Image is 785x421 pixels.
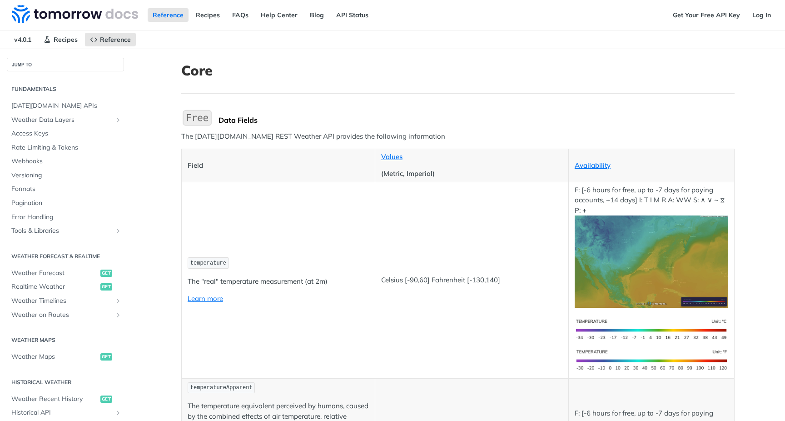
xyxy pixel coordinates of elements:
[7,266,124,280] a: Weather Forecastget
[7,196,124,210] a: Pagination
[11,101,122,110] span: [DATE][DOMAIN_NAME] APIs
[7,252,124,261] h2: Weather Forecast & realtime
[7,99,124,113] a: [DATE][DOMAIN_NAME] APIs
[11,395,98,404] span: Weather Recent History
[7,224,124,238] a: Tools & LibrariesShow subpages for Tools & Libraries
[7,280,124,294] a: Realtime Weatherget
[188,276,369,287] p: The "real" temperature measurement (at 2m)
[11,185,122,194] span: Formats
[100,283,112,291] span: get
[7,113,124,127] a: Weather Data LayersShow subpages for Weather Data Layers
[575,161,611,170] a: Availability
[11,282,98,291] span: Realtime Weather
[114,311,122,319] button: Show subpages for Weather on Routes
[11,311,112,320] span: Weather on Routes
[11,171,122,180] span: Versioning
[12,5,138,23] img: Tomorrow.io Weather API Docs
[575,355,728,364] span: Expand image
[7,336,124,344] h2: Weather Maps
[11,129,122,138] span: Access Keys
[7,210,124,224] a: Error Handling
[7,350,124,364] a: Weather Mapsget
[114,116,122,124] button: Show subpages for Weather Data Layers
[11,143,122,152] span: Rate Limiting & Tokens
[9,33,36,46] span: v4.0.1
[114,227,122,235] button: Show subpages for Tools & Libraries
[7,85,124,93] h2: Fundamentals
[191,8,225,22] a: Recipes
[188,160,369,171] p: Field
[7,392,124,406] a: Weather Recent Historyget
[100,353,112,361] span: get
[114,409,122,416] button: Show subpages for Historical API
[256,8,303,22] a: Help Center
[7,155,124,168] a: Webhooks
[188,294,223,303] a: Learn more
[331,8,373,22] a: API Status
[11,115,112,125] span: Weather Data Layers
[54,35,78,44] span: Recipes
[381,152,402,161] a: Values
[219,115,735,125] div: Data Fields
[7,308,124,322] a: Weather on RoutesShow subpages for Weather on Routes
[7,127,124,140] a: Access Keys
[575,257,728,266] span: Expand image
[148,8,189,22] a: Reference
[668,8,745,22] a: Get Your Free API Key
[39,33,83,46] a: Recipes
[747,8,776,22] a: Log In
[575,185,728,308] p: F: [-6 hours for free, up to -7 days for paying accounts, +14 days] I: T I M R A: WW S: ∧ ∨ ~ ⧖ P: +
[7,141,124,155] a: Rate Limiting & Tokens
[7,378,124,386] h2: Historical Weather
[100,35,131,44] span: Reference
[181,131,735,142] p: The [DATE][DOMAIN_NAME] REST Weather API provides the following information
[100,270,112,277] span: get
[188,257,229,269] code: temperature
[7,58,124,71] button: JUMP TO
[114,297,122,305] button: Show subpages for Weather Timelines
[11,199,122,208] span: Pagination
[11,269,98,278] span: Weather Forecast
[575,325,728,333] span: Expand image
[11,226,112,236] span: Tools & Libraries
[7,294,124,308] a: Weather TimelinesShow subpages for Weather Timelines
[305,8,329,22] a: Blog
[181,62,735,79] h1: Core
[11,157,122,166] span: Webhooks
[11,296,112,306] span: Weather Timelines
[11,213,122,222] span: Error Handling
[7,169,124,182] a: Versioning
[7,182,124,196] a: Formats
[11,408,112,417] span: Historical API
[11,352,98,361] span: Weather Maps
[188,382,255,394] code: temperatureApparent
[227,8,253,22] a: FAQs
[7,406,124,420] a: Historical APIShow subpages for Historical API
[100,396,112,403] span: get
[85,33,136,46] a: Reference
[381,169,562,179] p: (Metric, Imperial)
[381,275,562,286] p: Celsius [-90,60] Fahrenheit [-130,140]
